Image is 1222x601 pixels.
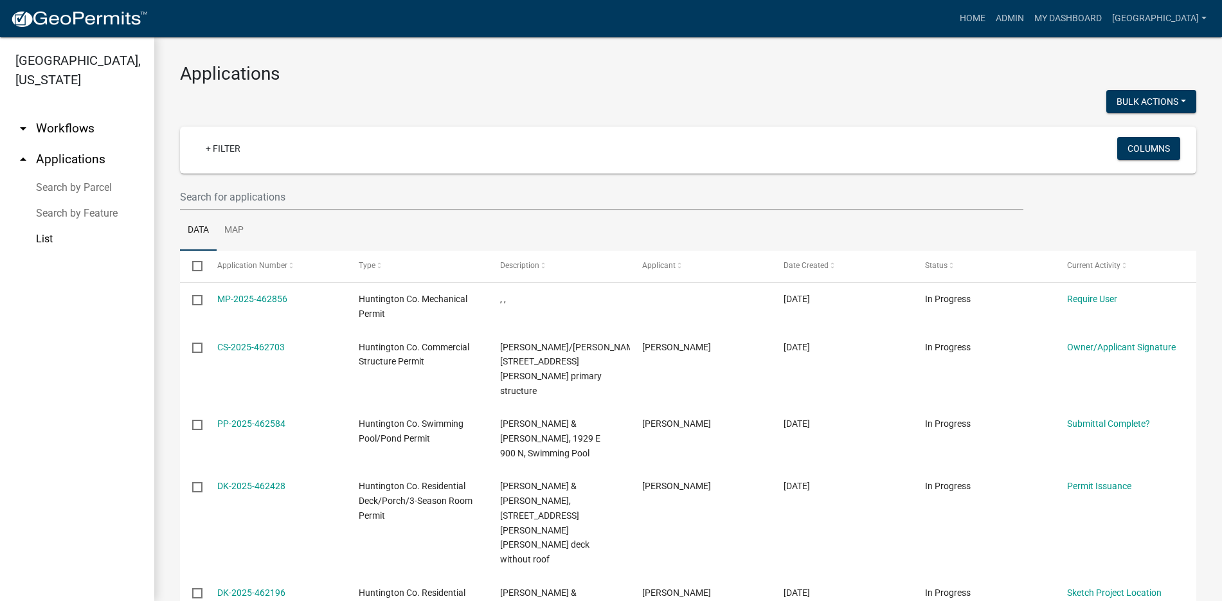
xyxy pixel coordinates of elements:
span: 08/11/2025 [784,481,810,491]
a: Permit Issuance [1067,481,1131,491]
span: Huntington Co. Swimming Pool/Pond Permit [359,418,463,444]
a: Owner/Applicant Signature [1067,342,1176,352]
span: In Progress [925,481,971,491]
span: Michelle Vaughan [642,342,711,352]
a: + Filter [195,137,251,160]
datatable-header-cell: Applicant [630,251,771,282]
span: In Progress [925,418,971,429]
a: Home [955,6,991,31]
span: Current Activity [1067,261,1120,270]
a: Data [180,210,217,251]
a: Map [217,210,251,251]
span: In Progress [925,588,971,598]
span: Application Number [217,261,287,270]
span: Status [925,261,948,270]
span: In Progress [925,342,971,352]
i: arrow_drop_down [15,121,31,136]
a: Submittal Complete? [1067,418,1150,429]
span: Heyde, Kirk L & Kim J, 618 Jones Ave, wood deck without roof [500,481,589,564]
a: MP-2025-462856 [217,294,287,304]
datatable-header-cell: Application Number [204,251,346,282]
a: CS-2025-462703 [217,342,285,352]
a: PP-2025-462584 [217,418,285,429]
datatable-header-cell: Current Activity [1055,251,1196,282]
a: Sketch Project Location [1067,588,1162,598]
a: My Dashboard [1029,6,1107,31]
datatable-header-cell: Status [913,251,1054,282]
a: Require User [1067,294,1117,304]
span: In Progress [925,294,971,304]
span: Huntington Co. Commercial Structure Permit [359,342,469,367]
input: Search for applications [180,184,1023,210]
span: Luke Unger [642,418,711,429]
datatable-header-cell: Date Created [771,251,913,282]
span: 08/12/2025 [784,294,810,304]
span: 08/11/2025 [784,588,810,598]
a: DK-2025-462196 [217,588,285,598]
span: 08/12/2025 [784,418,810,429]
span: Roeloffs, John & Jane, 1929 E 900 N, Swimming Pool [500,418,600,458]
span: Silas Clark [642,588,711,598]
span: Date Created [784,261,829,270]
h3: Applications [180,63,1196,85]
a: [GEOGRAPHIC_DATA] [1107,6,1212,31]
i: arrow_drop_up [15,152,31,167]
button: Columns [1117,137,1180,160]
span: , , [500,294,506,304]
datatable-header-cell: Description [488,251,629,282]
span: Chad Gerdes [642,481,711,491]
span: 08/12/2025 [784,342,810,352]
span: Huntington Co. Residential Deck/Porch/3-Season Room Permit [359,481,472,521]
a: DK-2025-462428 [217,481,285,491]
button: Bulk Actions [1106,90,1196,113]
datatable-header-cell: Select [180,251,204,282]
span: Description [500,261,539,270]
span: Street, Brian W/Lisa, 265 N Tracy, new primary structure [500,342,643,396]
span: Type [359,261,375,270]
span: Applicant [642,261,676,270]
a: Admin [991,6,1029,31]
span: Huntington Co. Mechanical Permit [359,294,467,319]
datatable-header-cell: Type [346,251,488,282]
